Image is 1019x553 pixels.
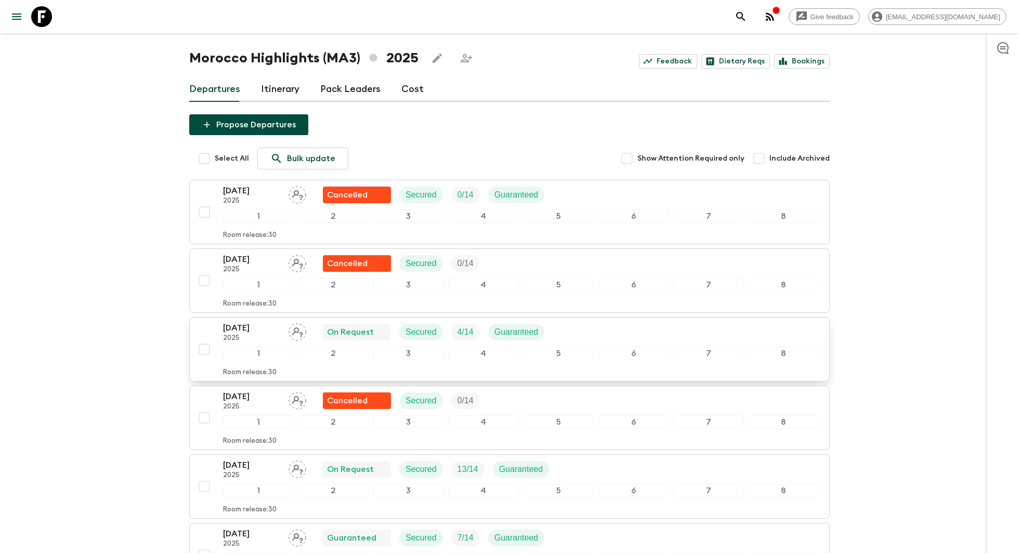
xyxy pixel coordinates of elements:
span: Give feedback [805,13,859,21]
p: Room release: 30 [223,231,277,240]
span: Share this itinerary [456,48,477,69]
div: Flash Pack cancellation [323,392,391,409]
p: 13 / 14 [458,463,478,476]
span: Assign pack leader [289,464,306,472]
div: 7 [673,209,744,223]
div: 3 [373,209,444,223]
p: 2025 [223,471,280,480]
div: 5 [523,209,594,223]
p: Secured [406,189,437,201]
div: 1 [223,278,294,292]
div: Secured [399,392,443,409]
button: search adventures [730,6,751,27]
div: 3 [373,278,444,292]
p: Guaranteed [494,532,539,544]
p: Secured [406,463,437,476]
div: 8 [748,347,819,360]
span: Assign pack leader [289,258,306,266]
div: Trip Fill [451,324,480,340]
div: 5 [523,347,594,360]
p: [DATE] [223,390,280,403]
p: Bulk update [287,152,335,165]
p: [DATE] [223,459,280,471]
div: 4 [448,484,519,497]
div: 1 [223,209,294,223]
div: Flash Pack cancellation [323,255,391,272]
button: [DATE]2025Assign pack leaderFlash Pack cancellationSecuredTrip FillGuaranteed12345678Room release:30 [189,180,830,244]
button: menu [6,6,27,27]
p: Guaranteed [499,463,543,476]
div: 8 [748,278,819,292]
div: Secured [399,324,443,340]
p: 2025 [223,403,280,411]
a: Itinerary [261,77,299,102]
div: Trip Fill [451,461,485,478]
p: 7 / 14 [458,532,474,544]
div: 7 [673,484,744,497]
p: On Request [327,463,374,476]
div: Secured [399,530,443,546]
div: 7 [673,347,744,360]
p: [DATE] [223,185,280,197]
p: 0 / 14 [458,189,474,201]
div: 8 [748,209,819,223]
span: [EMAIL_ADDRESS][DOMAIN_NAME] [880,13,1006,21]
p: Room release: 30 [223,368,277,377]
p: [DATE] [223,253,280,266]
div: 3 [373,347,444,360]
p: Guaranteed [494,326,539,338]
a: Feedback [639,54,697,69]
div: 7 [673,415,744,429]
p: Secured [406,532,437,544]
div: 2 [298,278,369,292]
p: Room release: 30 [223,300,277,308]
p: Guaranteed [494,189,539,201]
p: Secured [406,394,437,407]
span: Assign pack leader [289,532,306,541]
div: Secured [399,255,443,272]
div: 6 [598,415,669,429]
div: 4 [448,209,519,223]
p: Secured [406,257,437,270]
div: 6 [598,347,669,360]
button: [DATE]2025Assign pack leaderOn RequestSecuredTrip FillGuaranteed12345678Room release:30 [189,317,830,381]
span: Include Archived [769,153,830,164]
div: 4 [448,415,519,429]
button: [DATE]2025Assign pack leaderOn RequestSecuredTrip FillGuaranteed12345678Room release:30 [189,454,830,519]
div: 1 [223,415,294,429]
div: 3 [373,415,444,429]
span: Assign pack leader [289,395,306,403]
p: Cancelled [327,189,368,201]
p: Cancelled [327,394,368,407]
p: Room release: 30 [223,506,277,514]
p: Guaranteed [327,532,376,544]
span: Show Attention Required only [637,153,744,164]
div: 4 [448,347,519,360]
div: Trip Fill [451,530,480,546]
div: 6 [598,278,669,292]
div: 8 [748,484,819,497]
p: On Request [327,326,374,338]
p: 0 / 14 [458,257,474,270]
div: 3 [373,484,444,497]
div: 6 [598,209,669,223]
p: Room release: 30 [223,437,277,445]
p: 2025 [223,334,280,343]
div: Flash Pack cancellation [323,187,391,203]
a: Cost [401,77,424,102]
button: Edit this itinerary [427,48,448,69]
div: Trip Fill [451,187,480,203]
div: Trip Fill [451,392,480,409]
div: 8 [748,415,819,429]
p: [DATE] [223,528,280,540]
p: Cancelled [327,257,368,270]
div: Secured [399,461,443,478]
div: 2 [298,347,369,360]
div: Trip Fill [451,255,480,272]
p: 2025 [223,197,280,205]
button: Propose Departures [189,114,308,135]
button: [DATE]2025Assign pack leaderFlash Pack cancellationSecuredTrip Fill12345678Room release:30 [189,386,830,450]
p: 2025 [223,266,280,274]
h1: Morocco Highlights (MA3) 2025 [189,48,419,69]
a: Bulk update [257,148,348,169]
